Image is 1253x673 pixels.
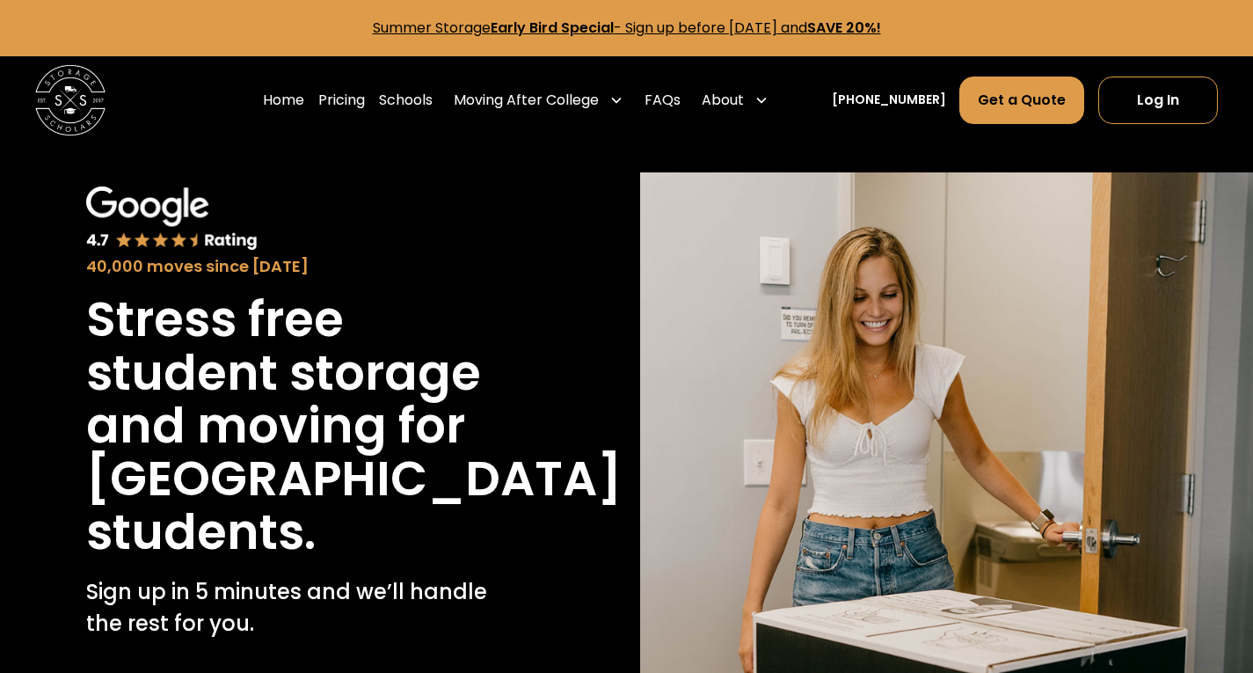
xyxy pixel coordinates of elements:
[373,18,881,38] a: Summer StorageEarly Bird Special- Sign up before [DATE] andSAVE 20%!
[807,18,881,38] strong: SAVE 20%!
[86,452,622,505] h1: [GEOGRAPHIC_DATA]
[832,91,946,109] a: [PHONE_NUMBER]
[645,76,681,125] a: FAQs
[491,18,614,38] strong: Early Bird Special
[263,76,304,125] a: Home
[379,76,433,125] a: Schools
[695,76,776,125] div: About
[86,506,316,559] h1: students.
[447,76,630,125] div: Moving After College
[35,65,106,135] img: Storage Scholars main logo
[1098,77,1218,124] a: Log In
[959,77,1084,124] a: Get a Quote
[86,255,528,279] div: 40,000 moves since [DATE]
[702,90,744,111] div: About
[454,90,599,111] div: Moving After College
[318,76,365,125] a: Pricing
[86,576,528,640] p: Sign up in 5 minutes and we’ll handle the rest for you.
[86,187,259,252] img: Google 4.7 star rating
[86,293,528,452] h1: Stress free student storage and moving for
